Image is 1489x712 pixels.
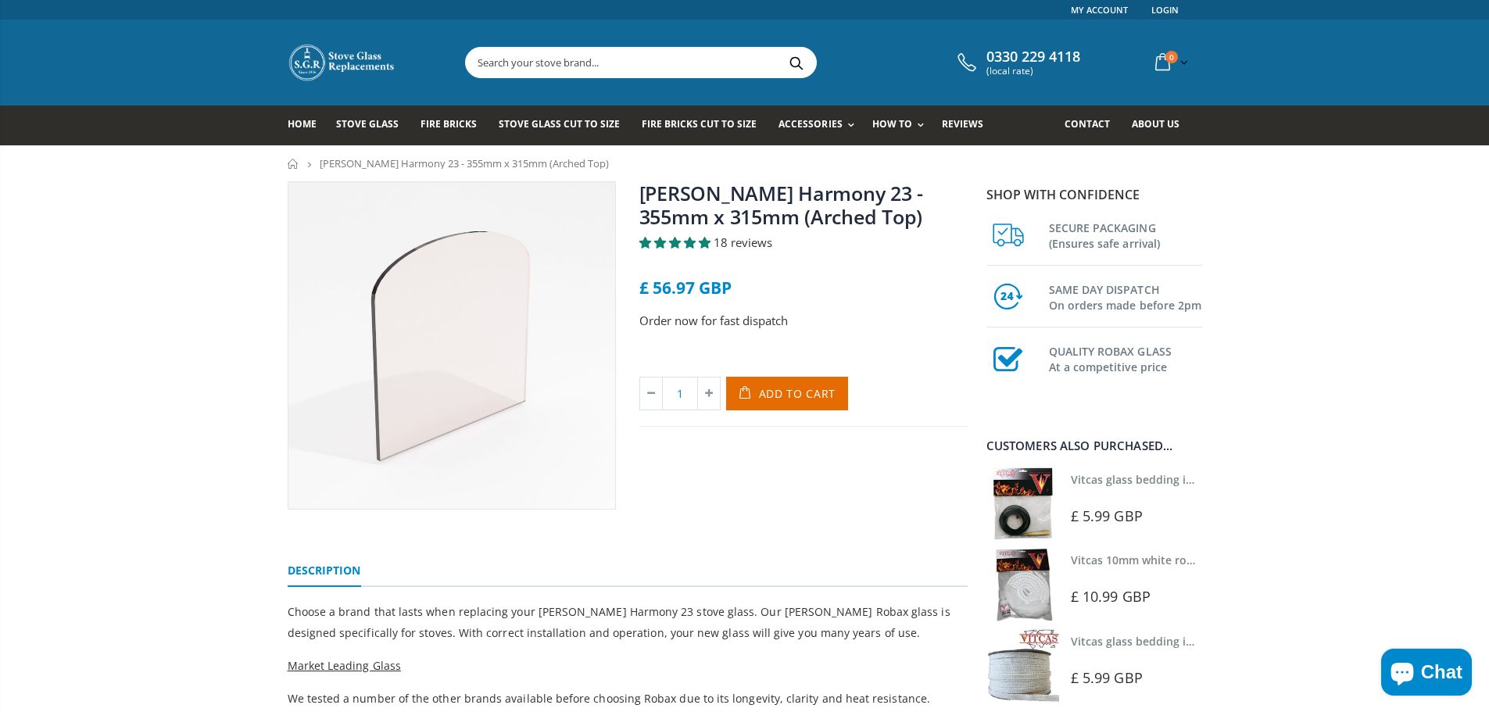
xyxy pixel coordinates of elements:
a: Vitcas 10mm white rope kit - includes rope seal and glue! [1071,553,1377,567]
a: 0 [1149,47,1191,77]
a: Contact [1065,106,1122,145]
span: Stove Glass Cut To Size [499,117,620,131]
span: Reviews [942,117,983,131]
img: Vitcas white rope, glue and gloves kit 10mm [986,548,1059,621]
span: £ 10.99 GBP [1071,587,1151,606]
span: We tested a number of the other brands available before choosing Robax due to its longevity, clar... [288,691,930,706]
img: Stove Glass Replacement [288,43,397,82]
a: Fire Bricks Cut To Size [642,106,768,145]
a: Vitcas glass bedding in tape - 2mm x 10mm x 2 meters [1071,472,1362,487]
span: 0 [1165,51,1178,63]
a: Stove Glass [336,106,410,145]
a: Description [288,556,361,587]
button: Search [779,48,814,77]
span: Stove Glass [336,117,399,131]
div: Customers also purchased... [986,440,1202,452]
span: [PERSON_NAME] Harmony 23 - 355mm x 315mm (Arched Top) [320,156,609,170]
a: Vitcas glass bedding in tape - 2mm x 15mm x 2 meters (White) [1071,634,1403,649]
a: [PERSON_NAME] Harmony 23 - 355mm x 315mm (Arched Top) [639,180,924,230]
span: Add to Cart [759,386,836,401]
a: Stove Glass Cut To Size [499,106,632,145]
span: £ 56.97 GBP [639,277,732,299]
inbox-online-store-chat: Shopify online store chat [1376,649,1476,699]
a: Reviews [942,106,995,145]
a: How To [872,106,932,145]
button: Add to Cart [726,377,849,410]
span: 0330 229 4118 [986,48,1080,66]
a: 0330 229 4118 (local rate) [954,48,1080,77]
span: Fire Bricks Cut To Size [642,117,757,131]
span: (local rate) [986,66,1080,77]
span: How To [872,117,912,131]
span: Fire Bricks [421,117,477,131]
a: Fire Bricks [421,106,489,145]
a: Home [288,106,328,145]
input: Search your stove brand... [466,48,991,77]
span: Home [288,117,317,131]
span: £ 5.99 GBP [1071,506,1143,525]
span: 4.94 stars [639,234,714,250]
a: Home [288,159,299,169]
a: About us [1132,106,1191,145]
img: Vitcas stove glass bedding in tape [986,467,1059,540]
h3: QUALITY ROBAX GLASS At a competitive price [1049,341,1202,375]
span: 18 reviews [714,234,772,250]
span: £ 5.99 GBP [1071,668,1143,687]
span: Choose a brand that lasts when replacing your [PERSON_NAME] Harmony 23 stove glass. Our [PERSON_N... [288,604,950,640]
p: Order now for fast dispatch [639,312,968,330]
img: gradualarchedtopstoveglass_800x_crop_center.jpg [288,182,615,509]
span: Accessories [779,117,842,131]
h3: SECURE PACKAGING (Ensures safe arrival) [1049,217,1202,252]
p: Shop with confidence [986,185,1202,204]
span: Market Leading Glass [288,658,401,673]
h3: SAME DAY DISPATCH On orders made before 2pm [1049,279,1202,313]
span: About us [1132,117,1179,131]
span: Contact [1065,117,1110,131]
img: Vitcas stove glass bedding in tape [986,629,1059,702]
a: Accessories [779,106,861,145]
